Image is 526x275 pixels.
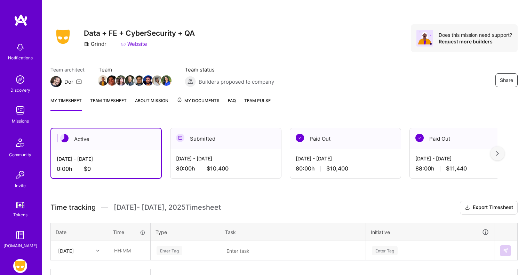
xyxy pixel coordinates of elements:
div: [DOMAIN_NAME] [3,242,37,249]
a: About Mission [135,97,168,111]
img: Team Member Avatar [125,75,135,86]
div: 88:00 h [415,165,515,172]
div: Community [9,151,31,158]
span: Team [98,66,171,73]
img: teamwork [13,103,27,117]
div: Active [51,128,161,150]
img: Team Member Avatar [161,75,172,86]
img: Paid Out [415,134,424,142]
img: Company Logo [50,27,75,46]
i: icon Chevron [96,249,99,252]
div: [DATE] [58,247,74,254]
div: Enter Tag [157,245,182,256]
img: Builders proposed to company [185,76,196,87]
img: Community [12,134,29,151]
a: Team Member Avatar [153,75,162,86]
a: Team Pulse [244,97,271,111]
div: Discovery [10,86,30,94]
div: Paid Out [410,128,520,149]
div: 80:00 h [176,165,276,172]
img: guide book [13,228,27,242]
div: [DATE] - [DATE] [57,155,156,162]
div: Tokens [13,211,27,218]
img: discovery [13,73,27,86]
a: My Documents [177,97,220,111]
a: Team Member Avatar [98,75,107,86]
a: Website [120,40,147,48]
th: Date [51,223,108,241]
span: Team status [185,66,274,73]
img: Submitted [176,134,184,142]
div: Initiative [371,228,489,236]
span: Share [500,77,513,84]
img: Team Member Avatar [98,75,108,86]
div: Missions [12,117,29,125]
img: logo [14,14,28,26]
a: Team Member Avatar [135,75,144,86]
span: Team architect [50,66,85,73]
span: Builders proposed to company [199,78,274,85]
a: Team Member Avatar [107,75,117,86]
img: Invite [13,168,27,182]
a: Team Member Avatar [117,75,126,86]
img: Avatar [416,30,433,47]
h3: Data + FE + CyberSecurity + QA [84,29,195,37]
span: Team Pulse [244,98,271,103]
span: $10,400 [326,165,348,172]
a: Grindr: Data + FE + CyberSecurity + QA [11,259,29,273]
i: icon Download [464,204,470,211]
img: Paid Out [296,134,304,142]
i: icon CompanyGray [84,41,89,47]
img: tokens [16,202,24,208]
img: Grindr: Data + FE + CyberSecurity + QA [13,259,27,273]
img: Team Member Avatar [116,75,126,86]
span: Time tracking [50,203,96,212]
span: $10,400 [207,165,229,172]
span: $11,440 [446,165,467,172]
a: Team Member Avatar [144,75,153,86]
img: Active [60,134,69,142]
i: icon Mail [76,79,82,84]
button: Export Timesheet [460,201,518,215]
a: My timesheet [50,97,82,111]
div: Enter Tag [372,245,398,256]
div: Grindr [84,40,106,48]
img: Team Member Avatar [152,75,162,86]
div: 80:00 h [296,165,395,172]
th: Type [151,223,220,241]
img: Team Member Avatar [107,75,117,86]
div: 0:00 h [57,165,156,173]
div: [DATE] - [DATE] [296,155,395,162]
div: Request more builders [439,38,512,45]
div: Submitted [170,128,281,149]
button: Share [495,73,518,87]
div: Paid Out [290,128,401,149]
div: [DATE] - [DATE] [176,155,276,162]
a: Team Member Avatar [162,75,171,86]
div: Dor [64,78,73,85]
img: Team Member Avatar [143,75,153,86]
div: [DATE] - [DATE] [415,155,515,162]
div: Does this mission need support? [439,32,512,38]
img: right [496,151,499,156]
a: Team Member Avatar [126,75,135,86]
div: Invite [15,182,26,189]
span: [DATE] - [DATE] , 2025 Timesheet [114,203,221,212]
img: Team Member Avatar [134,75,144,86]
div: Time [113,228,145,236]
a: Team timesheet [90,97,127,111]
th: Task [220,223,366,241]
input: HH:MM [109,241,150,260]
img: Submit [503,248,508,253]
img: Team Architect [50,76,62,87]
span: My Documents [177,97,220,105]
a: FAQ [228,97,236,111]
span: $0 [84,165,91,173]
img: bell [13,40,27,54]
div: Notifications [8,54,33,61]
